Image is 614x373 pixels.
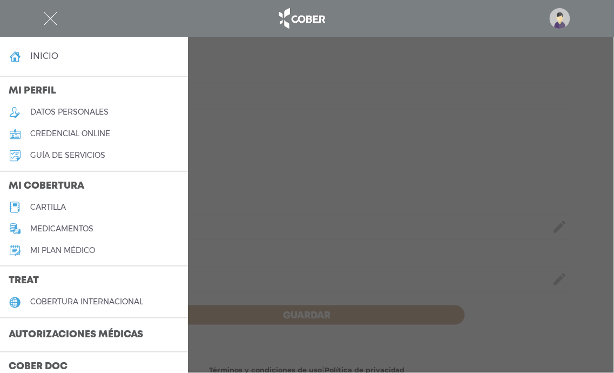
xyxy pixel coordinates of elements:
[30,51,58,61] h4: inicio
[30,246,95,255] h5: Mi plan médico
[30,129,110,138] h5: credencial online
[44,12,57,25] img: Cober_menu-close-white.svg
[30,108,109,117] h5: datos personales
[30,224,93,234] h5: medicamentos
[550,8,570,29] img: profile-placeholder.svg
[30,151,105,160] h5: guía de servicios
[30,297,143,307] h5: cobertura internacional
[273,5,330,31] img: logo_cober_home-white.png
[30,203,66,212] h5: cartilla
